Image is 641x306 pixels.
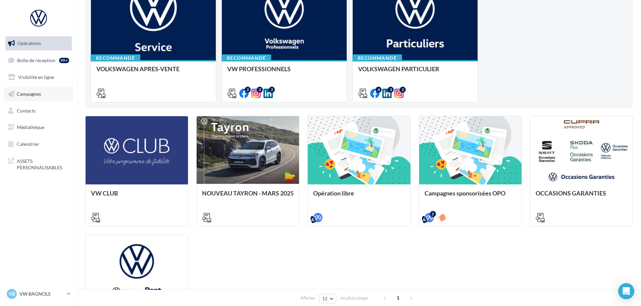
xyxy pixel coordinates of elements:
div: Open Intercom Messenger [618,283,634,299]
span: VW CLUB [91,189,118,197]
span: Médiathèque [17,124,44,130]
span: Boîte de réception [17,57,55,63]
span: Opération libre [313,189,354,197]
span: Campagnes [17,91,41,97]
div: 2 [400,87,406,93]
a: Opérations [4,36,73,50]
span: VW PROFESSIONNELS [227,65,291,73]
span: VOLKSWAGEN APRES-VENTE [96,65,180,73]
span: 12 [322,296,328,301]
div: 3 [388,87,394,93]
a: Médiathèque [4,120,73,134]
div: 2 [269,87,275,93]
div: Recommandé [91,54,140,62]
div: Recommandé [221,54,271,62]
span: Opérations [17,40,41,46]
a: Visibilité en ligne [4,70,73,84]
span: Contacts [17,107,36,113]
span: NOUVEAU TAYRON - MARS 2025 [202,189,294,197]
div: 2 [245,87,251,93]
div: Recommandé [352,54,402,62]
div: 4 [376,87,382,93]
span: Afficher [300,295,315,301]
span: résultats/page [340,295,368,301]
button: 12 [319,294,336,303]
div: 2 [430,211,436,217]
div: 99+ [59,58,69,63]
p: VW BAGNOLS [19,291,64,297]
a: ASSETS PERSONNALISABLES [4,154,73,174]
span: 1 [393,293,403,303]
span: Visibilité en ligne [18,74,54,80]
div: 2 [257,87,263,93]
span: VOLKSWAGEN PARTICULIER [358,65,439,73]
span: ASSETS PERSONNALISABLES [17,157,69,171]
a: Campagnes [4,87,73,101]
span: Calendrier [17,141,39,147]
a: Calendrier [4,137,73,151]
a: Contacts [4,104,73,118]
a: Boîte de réception99+ [4,53,73,68]
span: VB [9,291,15,297]
a: VB VW BAGNOLS [5,288,72,300]
span: OCCASIONS GARANTIES [536,189,606,197]
span: Campagnes sponsorisées OPO [425,189,505,197]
